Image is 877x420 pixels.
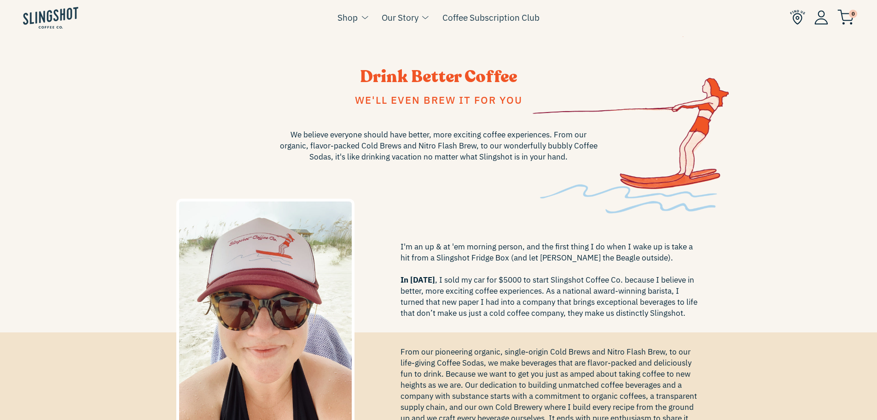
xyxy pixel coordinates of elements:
img: skiabout-1636558702133_426x.png [533,36,729,213]
span: 0 [849,10,857,18]
a: Our Story [382,11,418,24]
span: In [DATE] [401,275,435,285]
img: Account [814,10,828,24]
a: Shop [337,11,358,24]
span: We believe everyone should have better, more exciting coffee experiences. From our organic, flavo... [278,129,600,162]
a: Coffee Subscription Club [442,11,540,24]
span: I'm an up & at 'em morning person, and the first thing I do when I wake up is take a hit from a S... [401,241,701,319]
img: cart [837,10,854,25]
span: Drink Better Coffee [360,65,517,88]
img: Find Us [790,10,805,25]
a: 0 [837,12,854,23]
span: We'll even brew it for you [355,93,523,106]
